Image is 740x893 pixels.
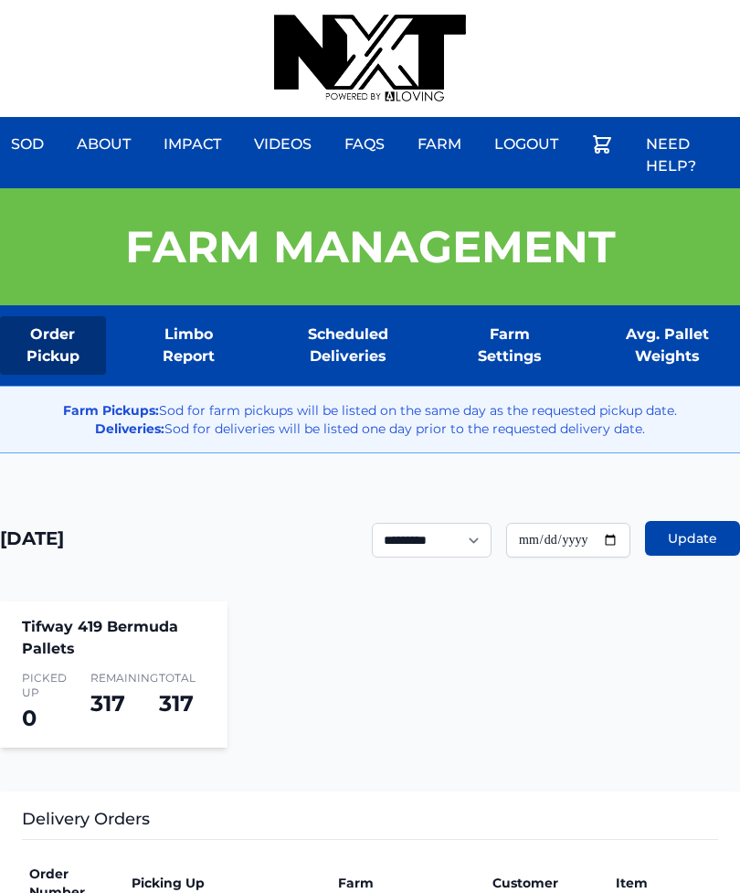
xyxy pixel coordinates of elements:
a: About [66,122,142,166]
a: Videos [243,122,322,166]
h1: Farm Management [125,225,616,269]
img: nextdaysod.com Logo [274,15,466,102]
strong: Deliveries: [95,420,164,437]
span: Picked Up [22,671,69,700]
span: Total [159,671,206,686]
h3: Delivery Orders [22,806,718,840]
h4: Tifway 419 Bermuda Pallets [22,616,206,660]
span: Update [668,529,717,547]
a: FAQs [333,122,396,166]
a: Farm [407,122,472,166]
span: Remaining [90,671,137,686]
a: Impact [153,122,232,166]
a: Farm Settings [454,316,565,375]
span: 0 [22,705,37,731]
button: Update [645,521,740,556]
span: 317 [90,690,125,717]
a: Need Help? [635,122,740,188]
a: Logout [483,122,569,166]
a: Limbo Report [135,316,243,375]
a: Scheduled Deliveries [271,316,425,375]
strong: Farm Pickups: [63,402,159,419]
span: 317 [159,690,194,717]
a: Avg. Pallet Weights [594,316,740,375]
